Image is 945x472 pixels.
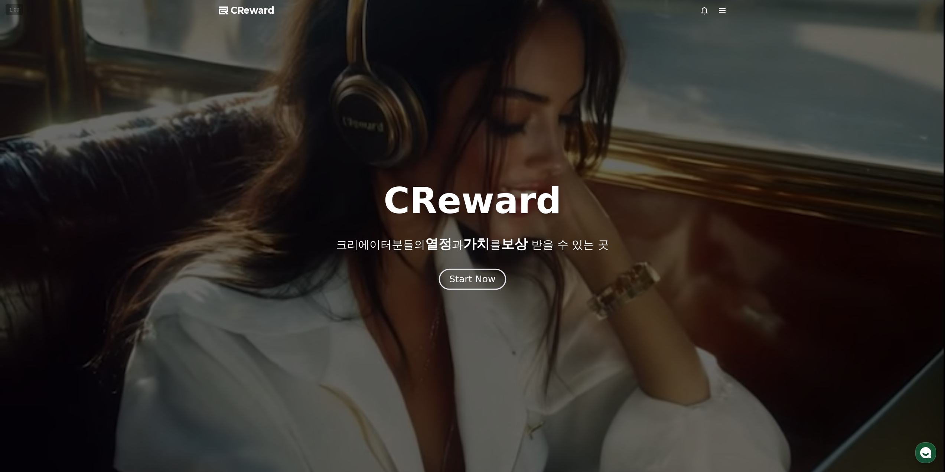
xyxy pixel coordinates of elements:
[68,247,77,253] span: 대화
[463,236,490,251] span: 가치
[231,4,274,16] span: CReward
[449,273,495,286] div: Start Now
[2,235,49,254] a: 홈
[336,237,609,251] p: 크리에이터분들의 과 를 받을 수 있는 곳
[501,236,528,251] span: 보상
[425,236,452,251] span: 열정
[219,4,274,16] a: CReward
[49,235,96,254] a: 대화
[115,247,124,253] span: 설정
[439,268,506,290] button: Start Now
[96,235,143,254] a: 설정
[440,277,505,284] a: Start Now
[23,247,28,253] span: 홈
[384,183,561,219] h1: CReward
